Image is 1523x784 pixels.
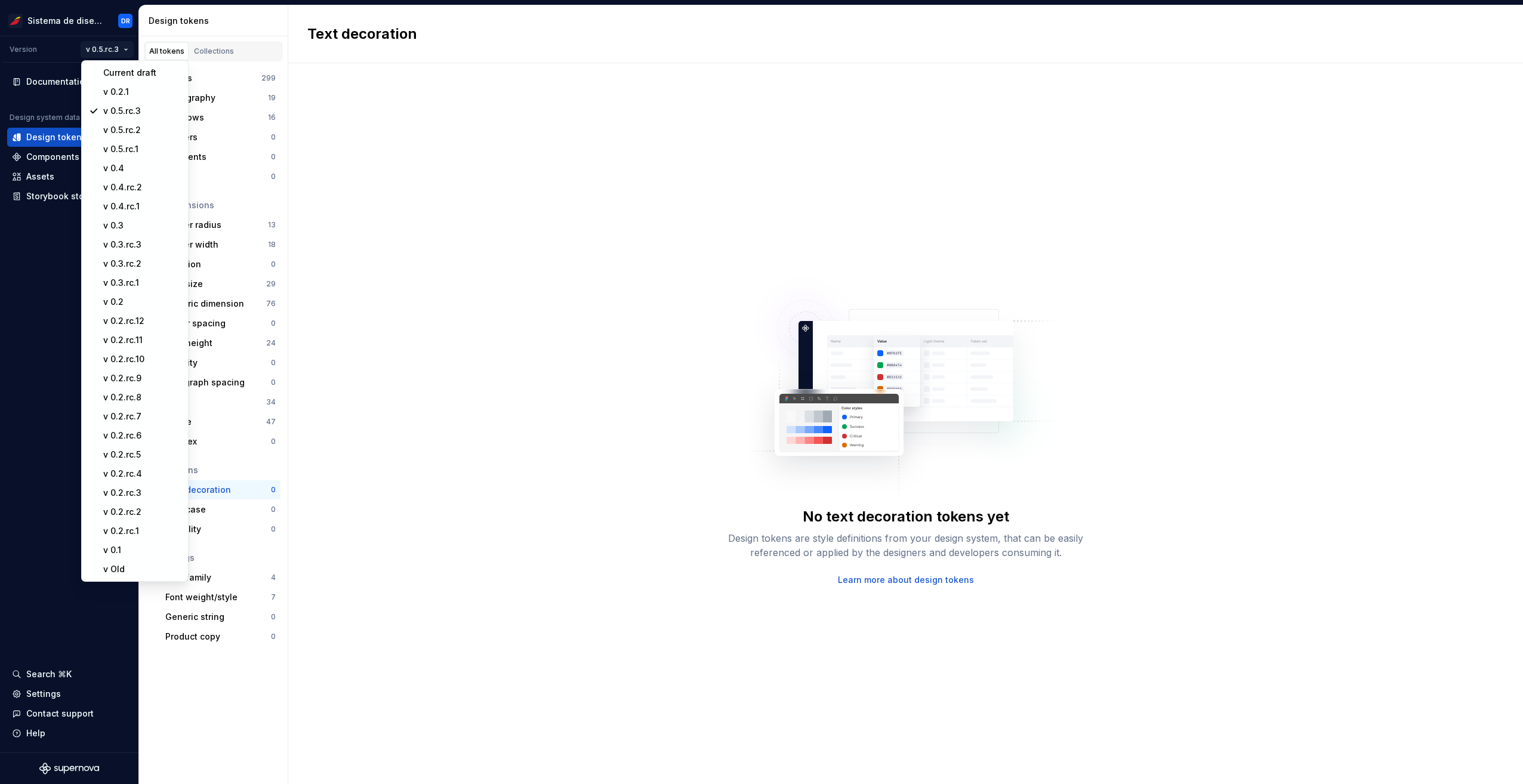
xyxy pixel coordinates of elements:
[103,162,181,174] div: v 0.4
[103,506,181,518] div: v 0.2.rc.2
[103,334,181,346] div: v 0.2.rc.11
[103,181,181,193] div: v 0.4.rc.2
[103,200,181,212] div: v 0.4.rc.1
[103,296,181,308] div: v 0.2
[103,277,181,289] div: v 0.3.rc.1
[103,391,181,403] div: v 0.2.rc.8
[103,315,181,327] div: v 0.2.rc.12
[103,468,181,480] div: v 0.2.rc.4
[103,372,181,384] div: v 0.2.rc.9
[103,430,181,442] div: v 0.2.rc.6
[103,563,181,575] div: v Old
[103,487,181,499] div: v 0.2.rc.3
[103,449,181,461] div: v 0.2.rc.5
[103,67,181,79] div: Current draft
[103,143,181,155] div: v 0.5.rc.1
[103,220,181,232] div: v 0.3
[103,353,181,365] div: v 0.2.rc.10
[103,258,181,270] div: v 0.3.rc.2
[103,105,181,117] div: v 0.5.rc.3
[103,239,181,251] div: v 0.3.rc.3
[103,544,181,556] div: v 0.1
[103,86,181,98] div: v 0.2.1
[103,525,181,537] div: v 0.2.rc.1
[103,124,181,136] div: v 0.5.rc.2
[103,410,181,422] div: v 0.2.rc.7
